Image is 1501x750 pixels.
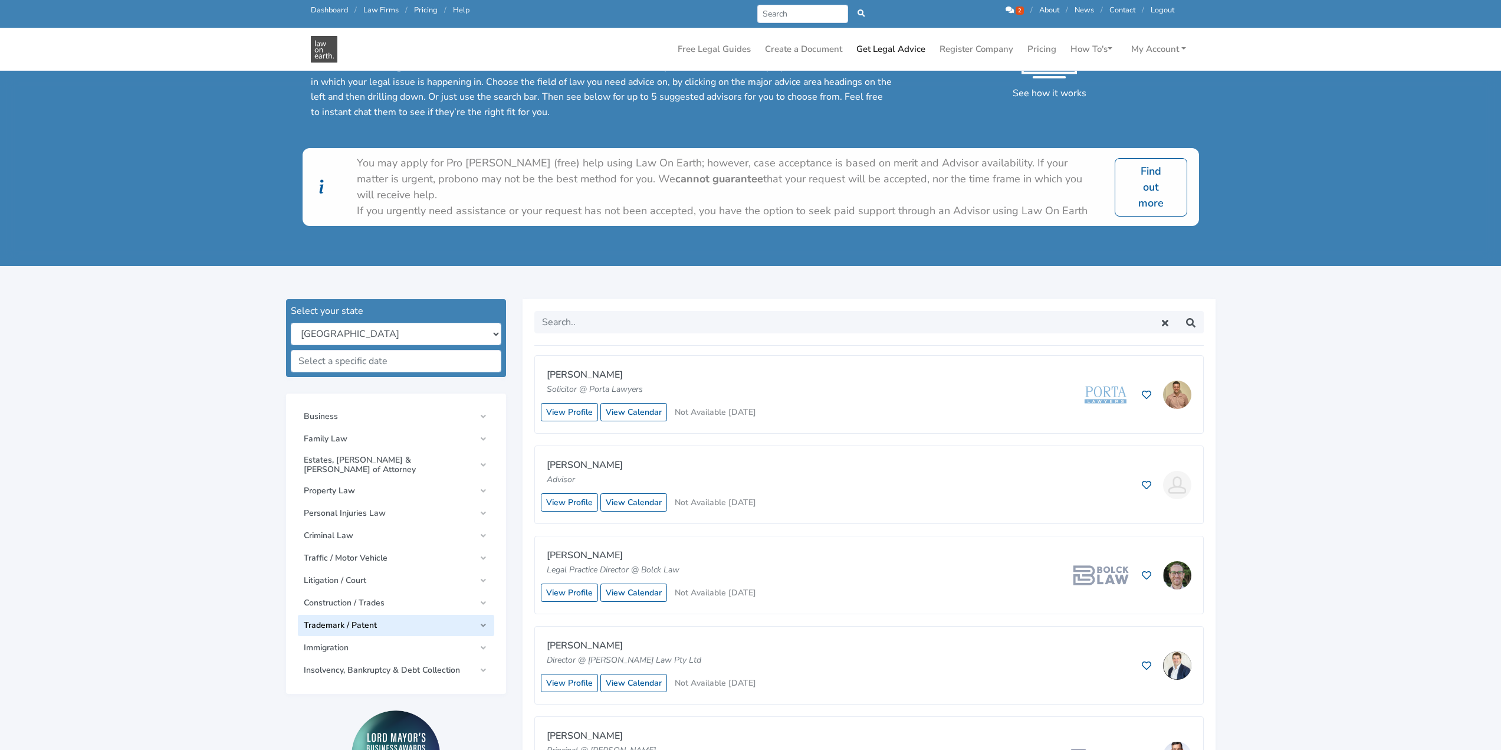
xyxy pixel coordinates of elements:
[547,368,753,383] p: [PERSON_NAME]
[298,548,494,569] a: Traffic / Motor Vehicle
[1163,471,1191,499] img: Amanda Gleeson
[304,412,475,421] span: Business
[291,304,501,318] div: Select your state
[298,480,494,502] a: Property Law
[304,643,475,653] span: Immigration
[1081,380,1130,410] img: Porta Lawyers
[600,403,667,421] a: View Calendar
[298,615,494,636] a: Trademark / Patent
[304,434,475,444] span: Family Law
[298,525,494,546] a: Criminal Law
[414,5,438,15] a: Pricing
[298,637,494,659] a: Immigration
[1013,87,1086,100] span: See how it works
[541,493,598,512] a: View Profile
[669,584,761,602] button: Not Available [DATE]
[1066,38,1117,61] a: How To's
[1126,38,1191,61] a: My Account
[1115,158,1187,217] a: Find out more
[298,503,494,524] a: Personal Injuries Law
[1101,5,1103,15] span: /
[1075,5,1094,15] a: News
[357,203,1101,219] div: If you urgently need assistance or your request has not been accepted, you have the option to see...
[1016,6,1024,15] span: 2
[547,564,753,577] p: Legal Practice Director @ Bolck Law
[1006,5,1026,15] a: 2
[852,38,930,61] a: Get Legal Advice
[304,576,475,585] span: Litigation / Court
[298,570,494,591] a: Litigation / Court
[760,38,847,61] a: Create a Document
[547,654,753,667] p: Director @ [PERSON_NAME] Law Pty Ltd
[1071,564,1130,587] img: Bolck Law
[304,509,475,518] span: Personal Injuries Law
[1066,5,1068,15] span: /
[357,155,1101,203] div: You may apply for Pro [PERSON_NAME] (free) help using Law On Earth; however, case acceptance is b...
[304,621,475,630] span: Trademark / Patent
[675,172,763,186] b: cannot guarantee
[541,403,598,421] a: View Profile
[363,5,399,15] a: Law Firms
[1151,5,1174,15] a: Logout
[298,592,494,614] a: Construction / Trades
[298,428,494,450] a: Family Law
[298,451,494,479] a: Estates, [PERSON_NAME] & [PERSON_NAME] of Attorney
[298,660,494,681] a: Insolvency, Bankruptcy & Debt Collection
[547,473,753,486] p: Advisor
[1163,561,1191,589] img: Clayton Bolck
[304,486,475,496] span: Property Law
[541,584,598,602] a: View Profile
[304,456,475,474] span: Estates, [PERSON_NAME] & [PERSON_NAME] of Attorney
[354,5,357,15] span: /
[453,5,469,15] a: Help
[1039,5,1059,15] a: About
[669,674,761,692] button: Not Available [DATE]
[444,5,446,15] span: /
[1163,651,1191,680] img: Dominic Brunet
[673,38,756,61] a: Free Legal Guides
[1142,5,1144,15] span: /
[547,729,737,744] p: [PERSON_NAME]
[311,60,892,120] p: Given the laws change from State to State, ensure the State noted above is where you need the doc...
[600,674,667,692] a: View Calendar
[669,403,761,421] button: Not Available [DATE]
[534,311,1153,333] input: Search..
[1163,381,1191,409] img: Bailey Eustace
[600,493,667,512] a: View Calendar
[600,584,667,602] a: View Calendar
[1023,38,1061,61] a: Pricing
[298,406,494,427] a: Business
[935,38,1018,61] a: Register Company
[547,548,753,564] p: [PERSON_NAME]
[304,554,475,563] span: Traffic / Motor Vehicle
[541,674,598,692] a: View Profile
[405,5,408,15] span: /
[547,638,753,654] p: [PERSON_NAME]
[304,598,475,608] span: Construction / Trades
[757,5,849,23] input: Search
[291,350,501,372] input: Select a specific date
[1109,5,1135,15] a: Contact
[311,36,337,63] img: Get Legal Advice in
[304,531,475,541] span: Criminal Law
[547,458,753,473] p: [PERSON_NAME]
[311,5,348,15] a: Dashboard
[669,493,761,512] button: Not Available [DATE]
[547,383,753,396] p: Solicitor @ Porta Lawyers
[1030,5,1033,15] span: /
[304,666,475,675] span: Insolvency, Bankruptcy & Debt Collection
